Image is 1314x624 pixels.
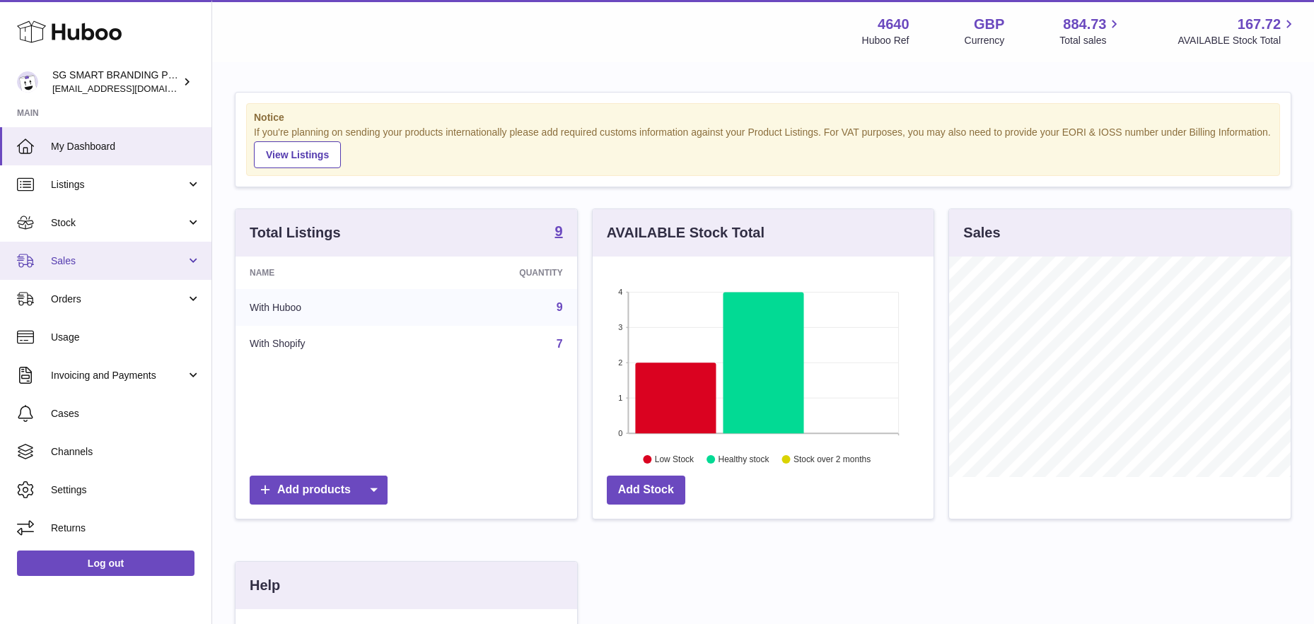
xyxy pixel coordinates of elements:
[236,257,419,289] th: Name
[718,454,769,464] text: Healthy stock
[250,576,280,595] h3: Help
[1059,34,1122,47] span: Total sales
[618,288,622,296] text: 4
[618,429,622,437] text: 0
[254,141,341,168] a: View Listings
[1178,15,1297,47] a: 167.72 AVAILABLE Stock Total
[51,369,186,382] span: Invoicing and Payments
[51,293,186,306] span: Orders
[1178,34,1297,47] span: AVAILABLE Stock Total
[51,216,186,230] span: Stock
[51,445,201,459] span: Channels
[607,223,764,242] h3: AVAILABLE Stock Total
[557,338,563,350] a: 7
[618,394,622,402] text: 1
[250,476,388,505] a: Add products
[965,34,1005,47] div: Currency
[555,224,563,238] strong: 9
[51,407,201,420] span: Cases
[51,483,201,497] span: Settings
[51,178,186,192] span: Listings
[17,551,194,576] a: Log out
[557,301,563,313] a: 9
[250,223,341,242] h3: Total Listings
[618,358,622,367] text: 2
[51,522,201,535] span: Returns
[1238,15,1281,34] span: 167.72
[618,323,622,331] text: 3
[963,223,1000,242] h3: Sales
[862,34,909,47] div: Huboo Ref
[236,326,419,363] td: With Shopify
[1059,15,1122,47] a: 884.73 Total sales
[555,224,563,241] a: 9
[254,111,1272,124] strong: Notice
[52,69,180,95] div: SG SMART BRANDING PTE. LTD.
[793,454,871,464] text: Stock over 2 months
[236,289,419,326] td: With Huboo
[51,331,201,344] span: Usage
[254,126,1272,168] div: If you're planning on sending your products internationally please add required customs informati...
[51,254,186,268] span: Sales
[52,83,208,94] span: [EMAIL_ADDRESS][DOMAIN_NAME]
[51,140,201,153] span: My Dashboard
[17,71,38,93] img: uktopsmileshipping@gmail.com
[655,454,694,464] text: Low Stock
[878,15,909,34] strong: 4640
[607,476,685,505] a: Add Stock
[419,257,576,289] th: Quantity
[974,15,1004,34] strong: GBP
[1063,15,1106,34] span: 884.73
